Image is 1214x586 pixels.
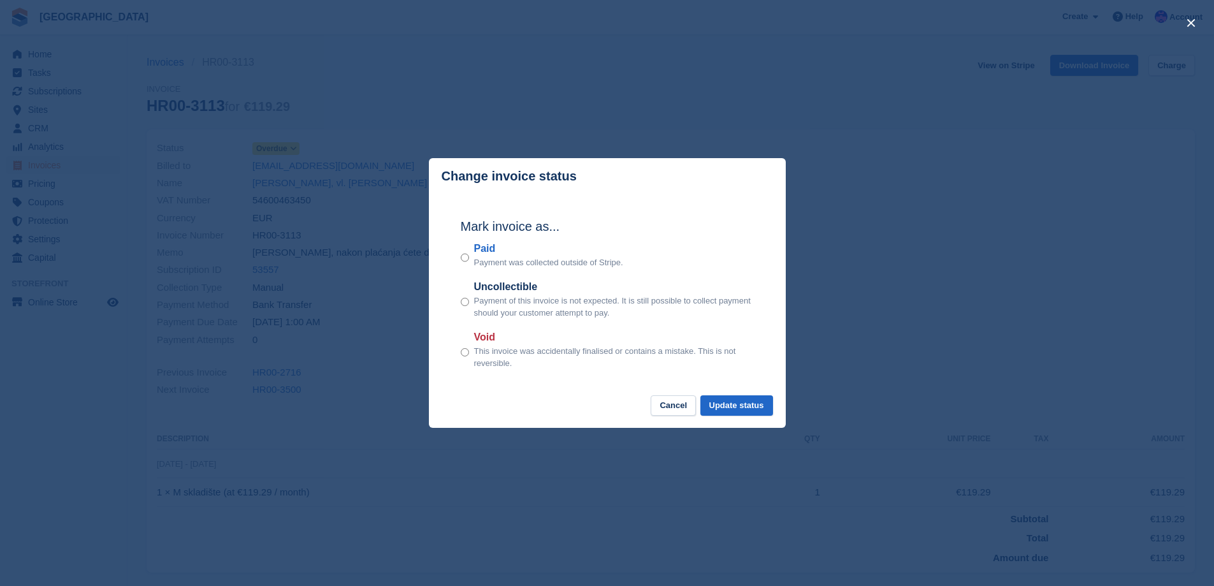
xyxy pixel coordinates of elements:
p: Payment of this invoice is not expected. It is still possible to collect payment should your cust... [474,295,754,319]
label: Uncollectible [474,279,754,295]
button: Cancel [651,395,696,416]
label: Paid [474,241,623,256]
p: Change invoice status [442,169,577,184]
label: Void [474,330,754,345]
p: This invoice was accidentally finalised or contains a mistake. This is not reversible. [474,345,754,370]
button: Update status [700,395,773,416]
p: Payment was collected outside of Stripe. [474,256,623,269]
h2: Mark invoice as... [461,217,754,236]
button: close [1181,13,1201,33]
